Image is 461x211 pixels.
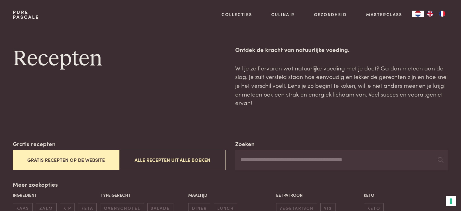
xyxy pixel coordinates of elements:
button: Uw voorkeuren voor toestemming voor trackingtechnologieën [446,196,456,206]
button: Gratis recepten op de website [13,150,119,170]
a: Masterclass [366,11,402,18]
a: NL [412,11,424,17]
aside: Language selected: Nederlands [412,11,448,17]
p: Ingrediënt [13,192,97,198]
strong: Ontdek de kracht van natuurlijke voeding. [235,45,349,53]
p: Eetpatroon [276,192,361,198]
label: Zoeken [235,139,255,148]
a: Collecties [222,11,252,18]
h1: Recepten [13,45,225,73]
a: FR [436,11,448,17]
p: Maaltijd [188,192,273,198]
a: Gezondheid [314,11,347,18]
a: EN [424,11,436,17]
a: PurePascale [13,10,39,19]
p: Wil je zelf ervaren wat natuurlijke voeding met je doet? Ga dan meteen aan de slag. Je zult verst... [235,64,448,107]
button: Alle recepten uit alle boeken [119,150,225,170]
a: Culinair [271,11,295,18]
div: Language [412,11,424,17]
p: Type gerecht [101,192,185,198]
ul: Language list [424,11,448,17]
label: Gratis recepten [13,139,55,148]
p: Keto [364,192,448,198]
